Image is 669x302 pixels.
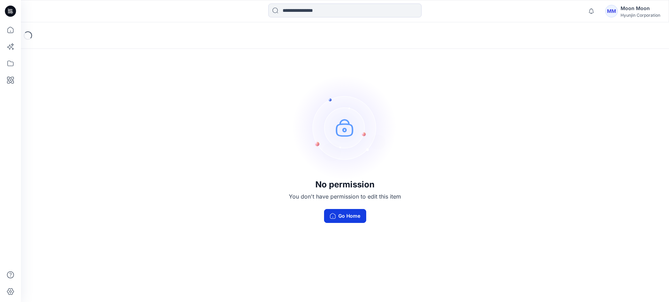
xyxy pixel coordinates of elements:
h3: No permission [289,180,401,189]
div: Moon Moon [621,4,660,13]
p: You don't have permission to edit this item [289,192,401,201]
img: no-perm.svg [293,75,397,180]
div: MM [605,5,618,17]
button: Go Home [324,209,366,223]
div: Hyunjin Corporation [621,13,660,18]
